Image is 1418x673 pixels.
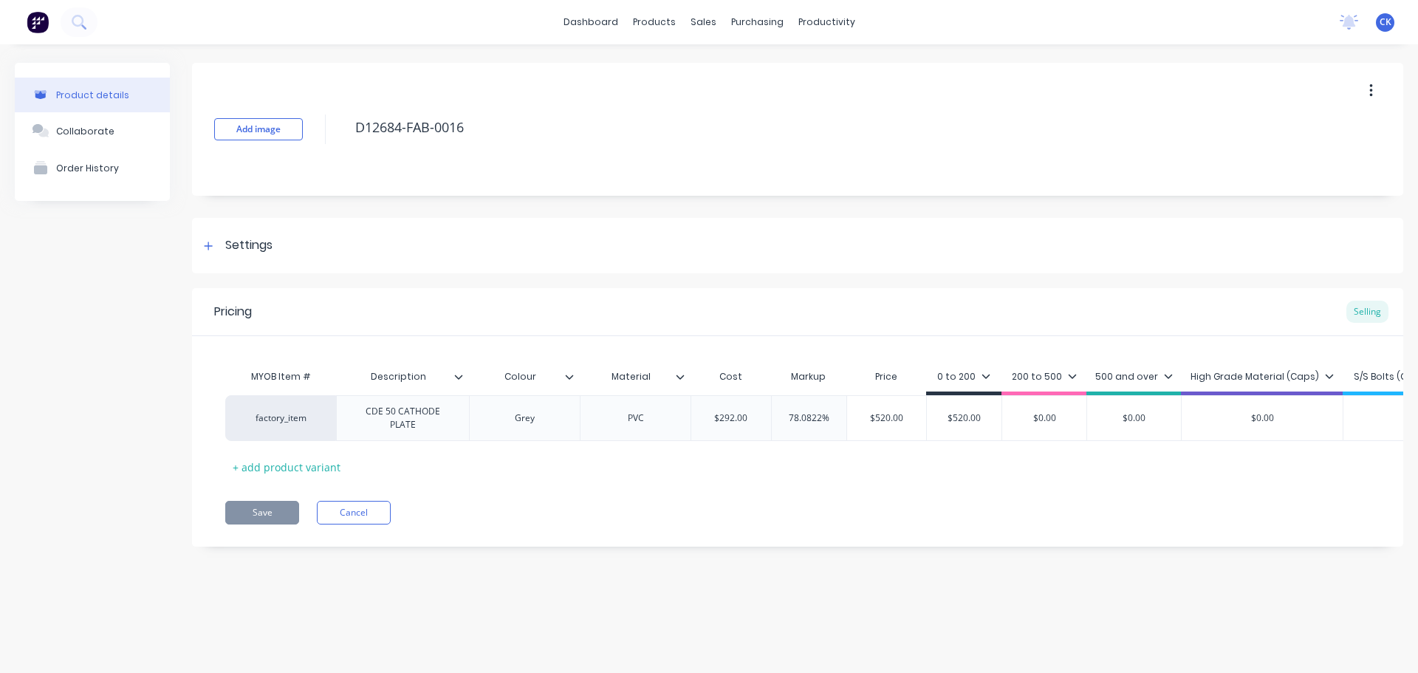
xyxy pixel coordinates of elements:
[1380,16,1391,29] span: CK
[225,362,336,392] div: MYOB Item #
[317,501,391,525] button: Cancel
[771,362,846,392] div: Markup
[691,362,771,392] div: Cost
[27,11,49,33] img: Factory
[556,11,626,33] a: dashboard
[1191,370,1334,383] div: High Grade Material (Caps)
[927,400,1001,437] div: $520.00
[580,358,682,395] div: Material
[1087,400,1181,437] div: $0.00
[1002,400,1086,437] div: $0.00
[1346,301,1388,323] div: Selling
[469,362,580,392] div: Colour
[56,89,129,100] div: Product details
[348,110,1281,145] textarea: D12684-FAB-0016
[336,358,460,395] div: Description
[772,400,846,437] div: 78.0822%
[56,163,119,174] div: Order History
[214,118,303,140] button: Add image
[683,11,724,33] div: sales
[469,358,571,395] div: Colour
[1182,400,1343,437] div: $0.00
[240,411,321,425] div: factory_item
[225,456,348,479] div: + add product variant
[724,11,791,33] div: purchasing
[626,11,683,33] div: products
[15,78,170,112] button: Product details
[580,362,691,392] div: Material
[599,409,673,428] div: PVC
[214,303,252,321] div: Pricing
[15,149,170,186] button: Order History
[1095,370,1173,383] div: 500 and over
[846,362,927,392] div: Price
[336,362,469,392] div: Description
[791,11,863,33] div: productivity
[56,126,114,137] div: Collaborate
[847,400,927,437] div: $520.00
[15,112,170,149] button: Collaborate
[225,501,299,525] button: Save
[343,402,463,434] div: CDE 50 CATHODE PLATE
[691,400,771,437] div: $292.00
[225,236,273,255] div: Settings
[1012,370,1077,383] div: 200 to 500
[488,409,562,428] div: Grey
[937,370,990,383] div: 0 to 200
